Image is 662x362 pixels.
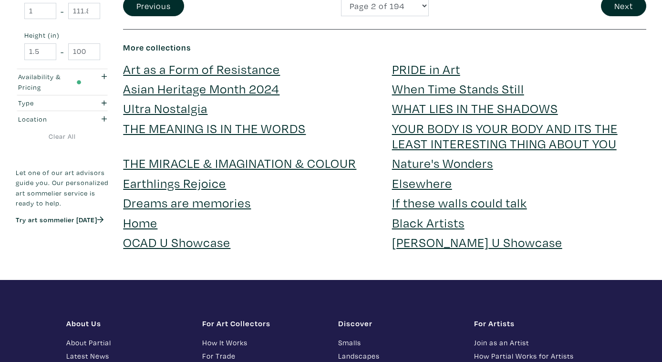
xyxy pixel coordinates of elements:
[16,234,109,254] iframe: Customer reviews powered by Trustpilot
[123,175,226,191] a: Earthlings Rejoice
[66,351,188,362] a: Latest News
[123,42,646,53] h6: More collections
[392,175,452,191] a: Elsewhere
[123,80,279,97] a: Asian Heritage Month 2024
[16,215,103,224] a: Try art sommelier [DATE]
[474,351,596,362] a: How Partial Works for Artists
[66,319,188,328] h1: About Us
[123,234,230,250] a: OCAD U Showcase
[392,80,524,97] a: When Time Stands Still
[392,120,618,152] a: YOUR BODY IS YOUR BODY AND ITS THE LEAST INTERESTING THING ABOUT YOU
[16,95,109,111] button: Type
[16,131,109,142] a: Clear All
[392,155,493,171] a: Nature's Wonders
[16,167,109,208] p: Let one of our art advisors guide you. Our personalized art sommelier service is ready to help.
[123,100,207,116] a: Ultra Nostalgia
[123,214,157,231] a: Home
[16,69,109,95] button: Availability & Pricing
[392,234,562,250] a: [PERSON_NAME] U Showcase
[202,351,324,362] a: For Trade
[338,351,460,362] a: Landscapes
[474,337,596,348] a: Join as an Artist
[16,112,109,127] button: Location
[392,214,465,231] a: Black Artists
[61,5,64,18] span: -
[392,61,460,77] a: PRIDE in Art
[202,319,324,328] h1: For Art Collectors
[123,120,306,136] a: THE MEANING IS IN THE WORDS
[18,114,81,124] div: Location
[338,319,460,328] h1: Discover
[123,194,251,211] a: Dreams are memories
[61,45,64,58] span: -
[123,61,280,77] a: Art as a Form of Resistance
[338,337,460,348] a: Smalls
[123,155,356,171] a: THE MIRACLE & IMAGINATION & COLOUR
[392,100,558,116] a: WHAT LIES IN THE SHADOWS
[66,337,188,348] a: About Partial
[18,98,81,109] div: Type
[392,194,527,211] a: If these walls could talk
[474,319,596,328] h1: For Artists
[202,337,324,348] a: How It Works
[24,32,100,39] small: Height (in)
[18,72,81,92] div: Availability & Pricing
